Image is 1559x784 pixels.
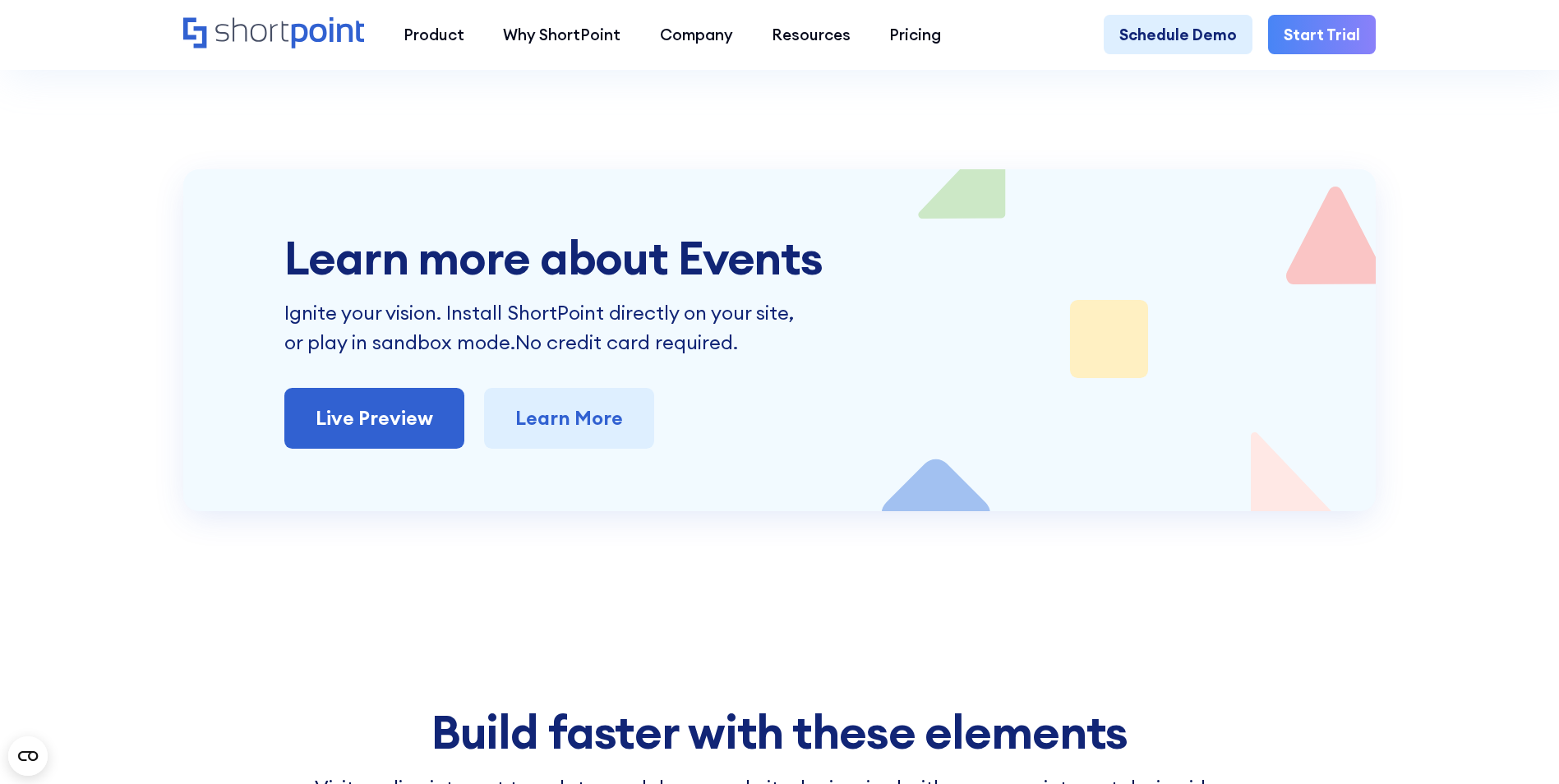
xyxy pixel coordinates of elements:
[484,388,654,449] a: Learn More
[284,388,464,449] a: Live Preview
[284,298,800,357] p: Ignite your vision. Install ShortPoint directly on your site, or play in sandbox mode.
[503,23,620,46] div: Why ShortPoint
[660,23,733,46] div: Company
[752,15,869,53] a: Resources
[484,15,640,53] a: Why ShortPoint
[1268,15,1376,53] a: Start Trial
[515,330,738,354] span: No credit card required.
[404,23,464,46] div: Product
[1104,15,1252,53] a: Schedule Demo
[640,15,752,53] a: Company
[183,17,365,51] a: Home
[8,736,48,776] button: Open CMP widget
[889,23,941,46] div: Pricing
[1477,705,1559,784] iframe: Chat Widget
[772,23,851,46] div: Resources
[384,15,483,53] a: Product
[183,706,1376,758] h2: Build faster with these elements
[284,232,1275,284] h2: Learn more about Events
[870,15,961,53] a: Pricing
